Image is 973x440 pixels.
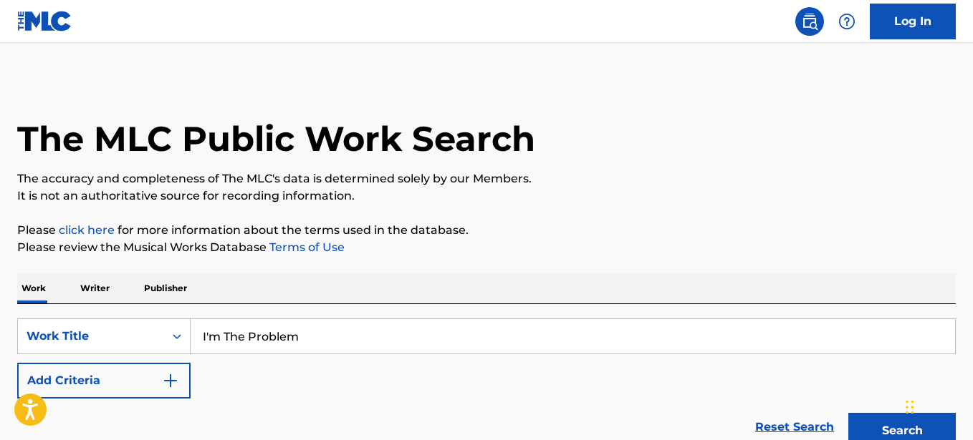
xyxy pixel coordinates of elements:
p: Publisher [140,273,191,303]
p: Work [17,273,50,303]
img: MLC Logo [17,11,72,31]
p: Please review the Musical Works Database [17,239,956,256]
div: Help [833,7,861,36]
img: 9d2ae6d4665cec9f34b9.svg [162,372,179,389]
a: click here [59,223,115,237]
div: Work Title [27,328,155,345]
p: Please for more information about the terms used in the database. [17,222,956,239]
img: help [838,13,855,30]
p: The accuracy and completeness of The MLC's data is determined solely by our Members. [17,170,956,187]
a: Public Search [795,7,824,36]
div: Drag [906,386,914,429]
p: It is not an authoritative source for recording information. [17,187,956,205]
a: Log In [870,4,956,39]
img: search [801,13,818,30]
p: Writer [76,273,114,303]
h1: The MLC Public Work Search [17,117,535,160]
iframe: Chat Widget [901,371,973,440]
button: Add Criteria [17,363,191,399]
a: Terms of Use [267,240,345,254]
